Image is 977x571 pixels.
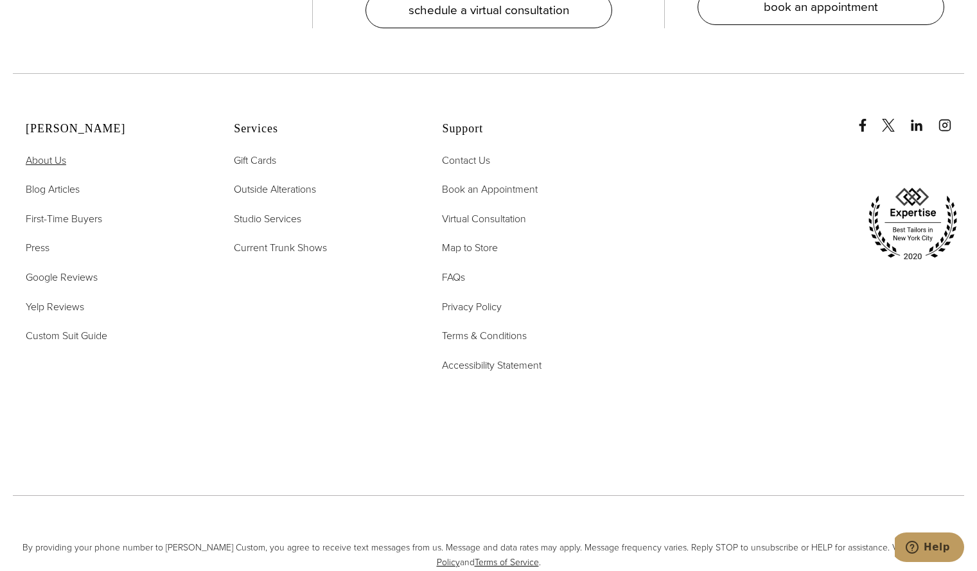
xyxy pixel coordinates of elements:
[234,153,276,168] span: Gift Cards
[26,270,98,285] span: Google Reviews
[26,153,66,168] span: About Us
[26,181,80,198] a: Blog Articles
[938,106,964,132] a: instagram
[437,541,955,568] a: Privacy Policy
[442,211,526,226] span: Virtual Consultation
[234,211,301,226] span: Studio Services
[882,106,908,132] a: x/twitter
[26,152,66,169] a: About Us
[910,106,936,132] a: linkedin
[26,211,102,226] span: First-Time Buyers
[234,152,276,169] a: Gift Cards
[26,299,84,315] a: Yelp Reviews
[234,181,316,198] a: Outside Alterations
[234,240,327,255] span: Current Trunk Shows
[442,269,465,286] a: FAQs
[26,269,98,286] a: Google Reviews
[442,211,526,227] a: Virtual Consultation
[442,240,498,256] a: Map to Store
[26,182,80,197] span: Blog Articles
[442,357,541,374] a: Accessibility Statement
[26,240,49,256] a: Press
[442,270,465,285] span: FAQs
[856,106,879,132] a: Facebook
[409,1,569,19] span: schedule a virtual consultation
[234,240,327,256] a: Current Trunk Shows
[26,328,107,344] a: Custom Suit Guide
[26,152,202,344] nav: Alan David Footer Nav
[442,299,502,315] a: Privacy Policy
[234,182,316,197] span: Outside Alterations
[442,122,618,136] h2: Support
[442,182,538,197] span: Book an Appointment
[442,153,490,168] span: Contact Us
[234,152,410,256] nav: Services Footer Nav
[442,152,618,374] nav: Support Footer Nav
[895,532,964,565] iframe: Opens a widget where you can chat to one of our agents
[442,358,541,373] span: Accessibility Statement
[234,211,301,227] a: Studio Services
[26,122,202,136] h2: [PERSON_NAME]
[13,541,964,570] span: By providing your phone number to [PERSON_NAME] Custom, you agree to receive text messages from u...
[26,211,102,227] a: First-Time Buyers
[234,122,410,136] h2: Services
[442,181,538,198] a: Book an Appointment
[475,556,539,569] a: Terms of Service
[26,328,107,343] span: Custom Suit Guide
[442,152,490,169] a: Contact Us
[442,240,498,255] span: Map to Store
[26,299,84,314] span: Yelp Reviews
[442,299,502,314] span: Privacy Policy
[442,328,527,344] a: Terms & Conditions
[861,183,964,265] img: expertise, best tailors in new york city 2020
[26,240,49,255] span: Press
[442,328,527,343] span: Terms & Conditions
